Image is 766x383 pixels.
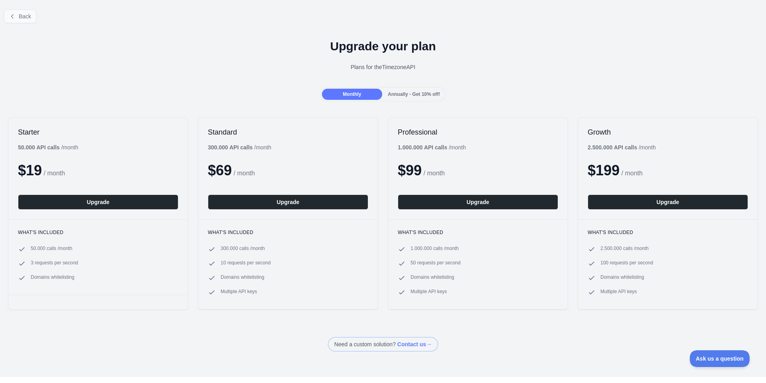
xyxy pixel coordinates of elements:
div: / month [588,143,656,151]
div: / month [398,143,466,151]
span: $ 99 [398,162,422,179]
span: $ 199 [588,162,620,179]
h2: Professional [398,127,558,137]
h2: Standard [208,127,368,137]
b: 1.000.000 API calls [398,144,447,151]
iframe: Toggle Customer Support [690,350,750,367]
b: 2.500.000 API calls [588,144,637,151]
h2: Growth [588,127,748,137]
